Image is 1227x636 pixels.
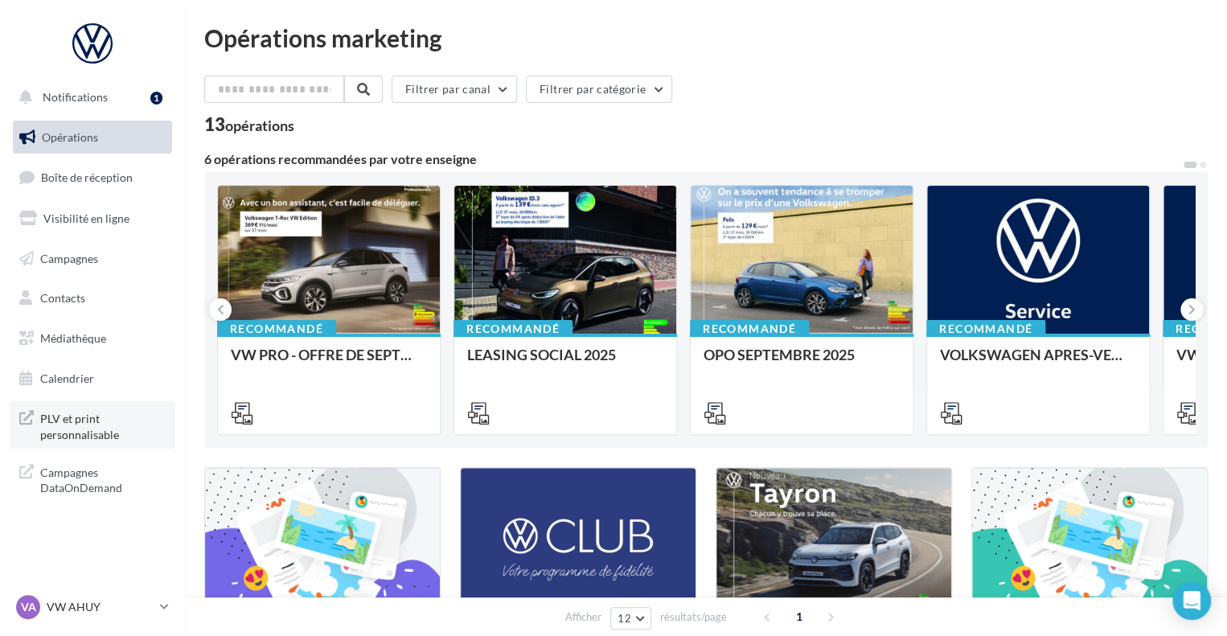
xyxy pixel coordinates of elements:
a: Contacts [10,281,175,315]
div: 13 [204,116,294,133]
div: Open Intercom Messenger [1172,581,1211,620]
div: Recommandé [217,320,336,338]
p: VW AHUY [47,599,154,615]
span: 12 [618,612,631,625]
a: PLV et print personnalisable [10,401,175,449]
span: Notifications [43,90,108,104]
div: 6 opérations recommandées par votre enseigne [204,153,1182,166]
a: VA VW AHUY [13,592,172,622]
span: Afficher [565,609,601,625]
div: Recommandé [453,320,572,338]
div: OPO SEPTEMBRE 2025 [704,347,900,379]
span: Boîte de réception [41,170,133,184]
span: Calendrier [40,371,94,385]
div: opérations [225,118,294,133]
button: Notifications 1 [10,80,169,114]
span: PLV et print personnalisable [40,408,166,442]
span: Opérations [42,130,98,144]
a: Opérations [10,121,175,154]
span: 1 [786,604,812,630]
span: Visibilité en ligne [43,211,129,225]
div: Recommandé [926,320,1045,338]
button: Filtrer par canal [392,76,517,103]
button: Filtrer par catégorie [526,76,672,103]
a: Calendrier [10,362,175,396]
span: VA [21,599,36,615]
div: Opérations marketing [204,26,1208,50]
button: 12 [610,607,651,630]
div: Recommandé [690,320,809,338]
div: VOLKSWAGEN APRES-VENTE [940,347,1136,379]
a: Visibilité en ligne [10,202,175,236]
div: VW PRO - OFFRE DE SEPTEMBRE 25 [231,347,427,379]
div: LEASING SOCIAL 2025 [467,347,663,379]
span: Médiathèque [40,331,106,345]
a: Campagnes DataOnDemand [10,455,175,503]
span: Campagnes DataOnDemand [40,462,166,496]
span: Contacts [40,291,85,305]
span: Campagnes [40,251,98,265]
a: Campagnes [10,242,175,276]
div: 1 [150,92,162,105]
a: Boîte de réception [10,160,175,195]
span: résultats/page [660,609,727,625]
a: Médiathèque [10,322,175,355]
